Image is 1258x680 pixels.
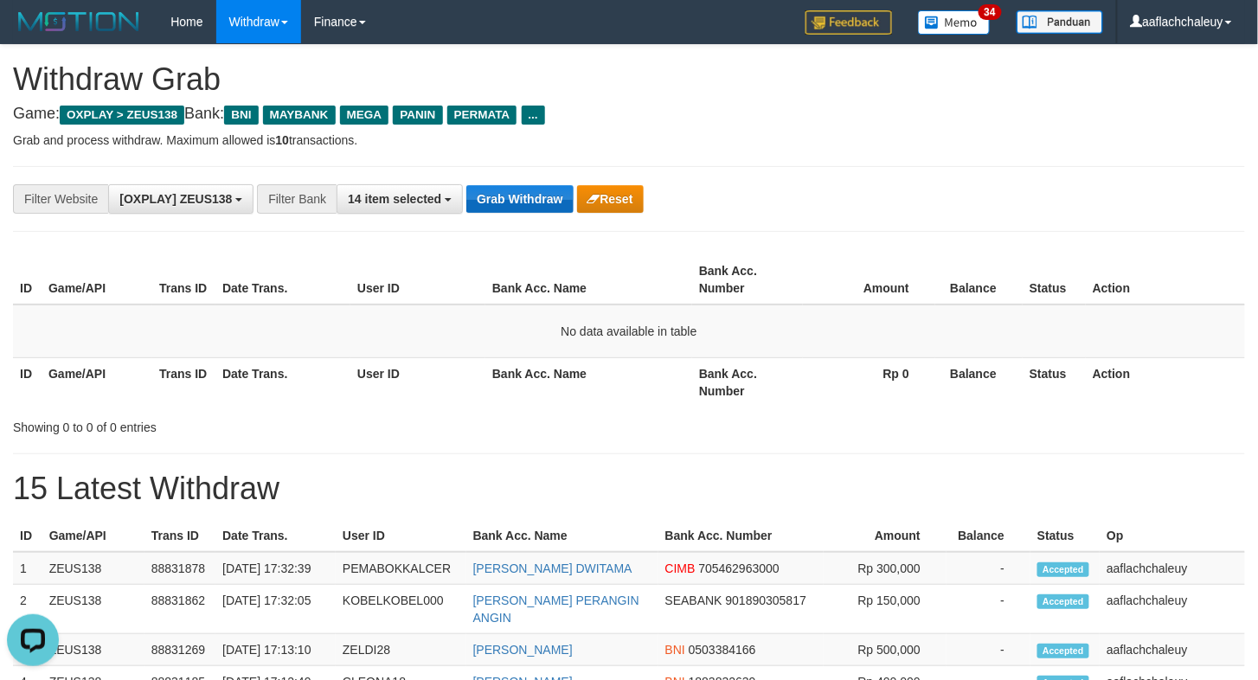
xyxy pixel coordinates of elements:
[42,520,144,552] th: Game/API
[350,357,485,407] th: User ID
[13,62,1245,97] h1: Withdraw Grab
[466,185,573,213] button: Grab Withdraw
[337,184,463,214] button: 14 item selected
[215,255,350,305] th: Date Trans.
[473,593,639,625] a: [PERSON_NAME] PERANGIN ANGIN
[215,552,336,585] td: [DATE] 17:32:39
[824,552,947,585] td: Rp 300,000
[144,634,215,666] td: 88831269
[935,255,1023,305] th: Balance
[726,593,806,607] span: Copy 901890305817 to clipboard
[108,184,254,214] button: [OXPLAY] ZEUS138
[447,106,517,125] span: PERMATA
[1017,10,1103,34] img: panduan.png
[824,585,947,634] td: Rp 150,000
[947,634,1030,666] td: -
[13,552,42,585] td: 1
[215,585,336,634] td: [DATE] 17:32:05
[665,593,722,607] span: SEABANK
[215,634,336,666] td: [DATE] 17:13:10
[1100,552,1245,585] td: aaflachchaleuy
[1037,594,1089,609] span: Accepted
[13,132,1245,149] p: Grab and process withdraw. Maximum allowed is transactions.
[466,520,658,552] th: Bank Acc. Name
[1037,644,1089,658] span: Accepted
[42,357,152,407] th: Game/API
[215,520,336,552] th: Date Trans.
[699,561,780,575] span: Copy 705462963000 to clipboard
[1086,357,1245,407] th: Action
[42,255,152,305] th: Game/API
[152,357,215,407] th: Trans ID
[393,106,442,125] span: PANIN
[1023,255,1086,305] th: Status
[13,585,42,634] td: 2
[803,357,935,407] th: Rp 0
[947,585,1030,634] td: -
[152,255,215,305] th: Trans ID
[336,585,466,634] td: KOBELKOBEL000
[824,634,947,666] td: Rp 500,000
[42,552,144,585] td: ZEUS138
[473,643,573,657] a: [PERSON_NAME]
[42,634,144,666] td: ZEUS138
[824,520,947,552] th: Amount
[658,520,825,552] th: Bank Acc. Number
[263,106,336,125] span: MAYBANK
[1086,255,1245,305] th: Action
[119,192,232,206] span: [OXPLAY] ZEUS138
[350,255,485,305] th: User ID
[689,643,756,657] span: Copy 0503384166 to clipboard
[692,357,803,407] th: Bank Acc. Number
[336,552,466,585] td: PEMABOKKALCER
[473,561,632,575] a: [PERSON_NAME] DWITAMA
[13,184,108,214] div: Filter Website
[340,106,389,125] span: MEGA
[13,472,1245,506] h1: 15 Latest Withdraw
[224,106,258,125] span: BNI
[485,357,692,407] th: Bank Acc. Name
[1037,562,1089,577] span: Accepted
[1100,585,1245,634] td: aaflachchaleuy
[13,106,1245,123] h4: Game: Bank:
[1100,520,1245,552] th: Op
[665,561,696,575] span: CIMB
[13,305,1245,358] td: No data available in table
[665,643,685,657] span: BNI
[13,255,42,305] th: ID
[60,106,184,125] span: OXPLAY > ZEUS138
[577,185,644,213] button: Reset
[13,357,42,407] th: ID
[522,106,545,125] span: ...
[13,412,511,436] div: Showing 0 to 0 of 0 entries
[42,585,144,634] td: ZEUS138
[144,552,215,585] td: 88831878
[275,133,289,147] strong: 10
[1100,634,1245,666] td: aaflachchaleuy
[336,520,466,552] th: User ID
[336,634,466,666] td: ZELDI28
[348,192,441,206] span: 14 item selected
[144,520,215,552] th: Trans ID
[979,4,1002,20] span: 34
[803,255,935,305] th: Amount
[947,520,1030,552] th: Balance
[13,9,144,35] img: MOTION_logo.png
[935,357,1023,407] th: Balance
[144,585,215,634] td: 88831862
[13,520,42,552] th: ID
[918,10,991,35] img: Button%20Memo.svg
[947,552,1030,585] td: -
[257,184,337,214] div: Filter Bank
[215,357,350,407] th: Date Trans.
[7,7,59,59] button: Open LiveChat chat widget
[1030,520,1100,552] th: Status
[692,255,803,305] th: Bank Acc. Number
[806,10,892,35] img: Feedback.jpg
[485,255,692,305] th: Bank Acc. Name
[1023,357,1086,407] th: Status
